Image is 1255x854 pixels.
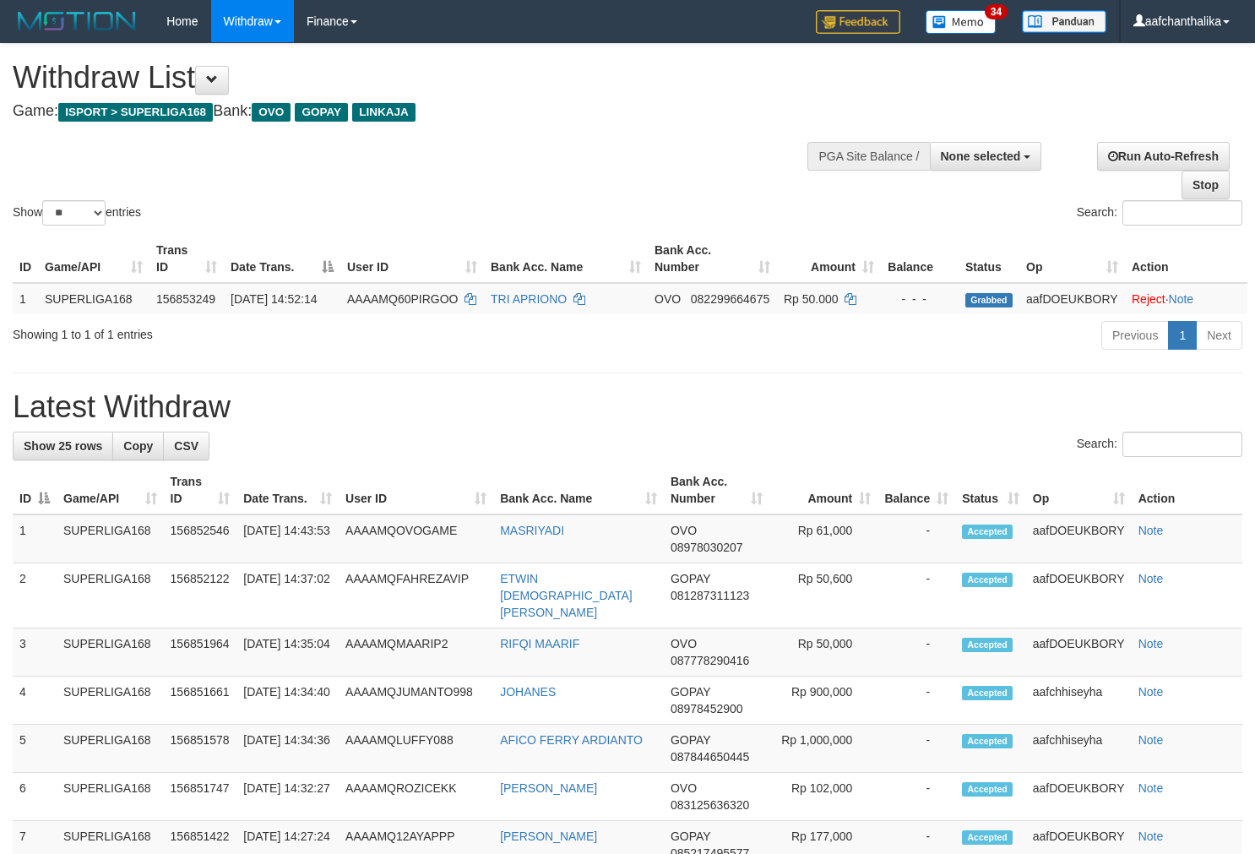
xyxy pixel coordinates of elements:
[339,514,493,563] td: AAAAMQOVOGAME
[1182,171,1230,199] a: Stop
[252,103,291,122] span: OVO
[13,725,57,773] td: 5
[1026,514,1132,563] td: aafDOEUKBORY
[877,773,955,821] td: -
[339,773,493,821] td: AAAAMQROZICEKK
[13,432,113,460] a: Show 25 rows
[13,628,57,677] td: 3
[877,628,955,677] td: -
[24,439,102,453] span: Show 25 rows
[1138,572,1164,585] a: Note
[1022,10,1106,33] img: panduan.png
[295,103,348,122] span: GOPAY
[149,235,224,283] th: Trans ID: activate to sort column ascending
[236,677,339,725] td: [DATE] 14:34:40
[164,628,237,677] td: 156851964
[1138,637,1164,650] a: Note
[500,781,597,795] a: [PERSON_NAME]
[769,628,877,677] td: Rp 50,000
[57,773,164,821] td: SUPERLIGA168
[164,514,237,563] td: 156852546
[877,725,955,773] td: -
[648,235,777,283] th: Bank Acc. Number: activate to sort column ascending
[671,524,697,537] span: OVO
[57,725,164,773] td: SUPERLIGA168
[962,686,1013,700] span: Accepted
[13,200,141,226] label: Show entries
[671,702,743,715] span: Copy 08978452900 to clipboard
[664,466,769,514] th: Bank Acc. Number: activate to sort column ascending
[1019,283,1125,314] td: aafDOEUKBORY
[1101,321,1169,350] a: Previous
[500,572,633,619] a: ETWIN [DEMOGRAPHIC_DATA][PERSON_NAME]
[807,142,929,171] div: PGA Site Balance /
[58,103,213,122] span: ISPORT > SUPERLIGA168
[163,432,209,460] a: CSV
[769,514,877,563] td: Rp 61,000
[57,563,164,628] td: SUPERLIGA168
[655,292,681,306] span: OVO
[877,677,955,725] td: -
[236,773,339,821] td: [DATE] 14:32:27
[339,466,493,514] th: User ID: activate to sort column ascending
[1125,235,1247,283] th: Action
[1097,142,1230,171] a: Run Auto-Refresh
[164,725,237,773] td: 156851578
[955,466,1026,514] th: Status: activate to sort column ascending
[1138,524,1164,537] a: Note
[877,466,955,514] th: Balance: activate to sort column ascending
[164,563,237,628] td: 156852122
[339,725,493,773] td: AAAAMQLUFFY088
[671,589,749,602] span: Copy 081287311123 to clipboard
[347,292,458,306] span: AAAAMQ60PIRGOO
[1168,321,1197,350] a: 1
[339,563,493,628] td: AAAAMQFAHREZAVIP
[13,319,510,343] div: Showing 1 to 1 of 1 entries
[491,292,567,306] a: TRI APRIONO
[671,733,710,747] span: GOPAY
[1019,235,1125,283] th: Op: activate to sort column ascending
[1138,733,1164,747] a: Note
[13,514,57,563] td: 1
[13,283,38,314] td: 1
[962,525,1013,539] span: Accepted
[962,638,1013,652] span: Accepted
[769,466,877,514] th: Amount: activate to sort column ascending
[777,235,881,283] th: Amount: activate to sort column ascending
[671,781,697,795] span: OVO
[1169,292,1194,306] a: Note
[164,466,237,514] th: Trans ID: activate to sort column ascending
[1026,466,1132,514] th: Op: activate to sort column ascending
[784,292,839,306] span: Rp 50.000
[671,541,743,554] span: Copy 08978030207 to clipboard
[962,734,1013,748] span: Accepted
[962,573,1013,587] span: Accepted
[493,466,664,514] th: Bank Acc. Name: activate to sort column ascending
[965,293,1013,307] span: Grabbed
[926,10,997,34] img: Button%20Memo.svg
[985,4,1008,19] span: 34
[1026,628,1132,677] td: aafDOEUKBORY
[671,750,749,764] span: Copy 087844650445 to clipboard
[13,235,38,283] th: ID
[236,466,339,514] th: Date Trans.: activate to sort column ascending
[484,235,648,283] th: Bank Acc. Name: activate to sort column ascending
[1125,283,1247,314] td: ·
[1026,773,1132,821] td: aafDOEUKBORY
[500,830,597,843] a: [PERSON_NAME]
[13,677,57,725] td: 4
[174,439,198,453] span: CSV
[941,150,1021,163] span: None selected
[13,563,57,628] td: 2
[500,685,556,699] a: JOHANES
[1077,432,1242,457] label: Search:
[671,830,710,843] span: GOPAY
[42,200,106,226] select: Showentries
[352,103,416,122] span: LINKAJA
[671,654,749,667] span: Copy 087778290416 to clipboard
[1196,321,1242,350] a: Next
[339,628,493,677] td: AAAAMQMAARIP2
[57,514,164,563] td: SUPERLIGA168
[13,773,57,821] td: 6
[671,798,749,812] span: Copy 083125636320 to clipboard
